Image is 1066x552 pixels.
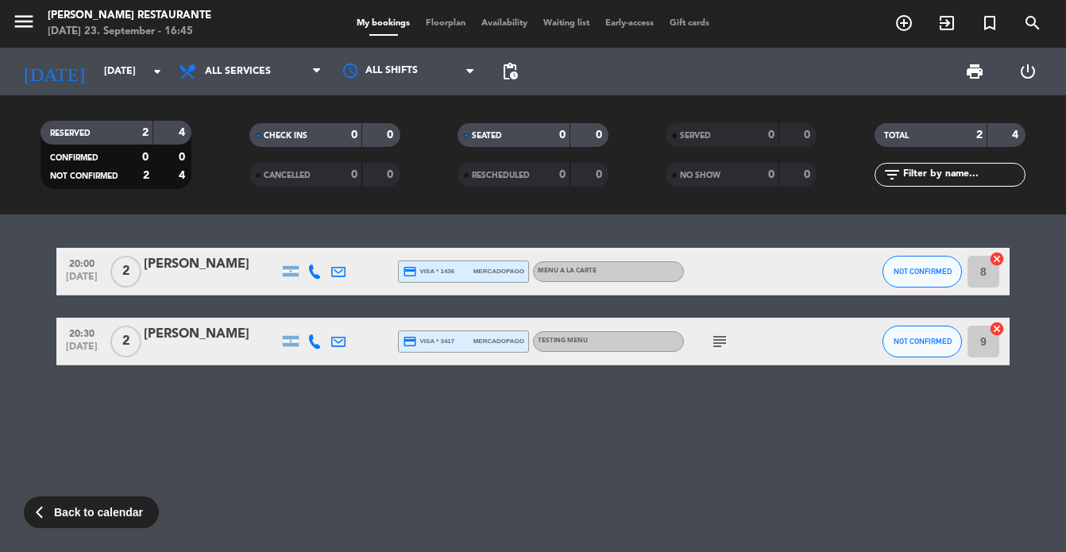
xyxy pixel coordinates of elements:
div: [PERSON_NAME] Restaurante [48,8,211,24]
span: Floorplan [418,19,473,28]
strong: 4 [1012,129,1022,141]
i: add_circle_outline [894,14,913,33]
i: cancel [989,321,1005,337]
span: 20:00 [62,253,102,272]
strong: 0 [351,169,357,180]
button: menu [12,10,36,39]
span: My bookings [349,19,418,28]
i: credit_card [403,264,417,279]
span: CONFIRMED [50,154,98,162]
div: [DATE] 23. September - 16:45 [48,24,211,40]
div: [PERSON_NAME] [144,254,279,275]
strong: 0 [179,152,188,163]
span: CANCELLED [264,172,311,179]
span: TESTING MENU [538,338,588,344]
span: Availability [473,19,535,28]
i: exit_to_app [937,14,956,33]
strong: 0 [351,129,357,141]
span: visa * 1436 [403,264,454,279]
strong: 0 [804,129,813,141]
strong: 0 [768,129,774,141]
strong: 4 [179,170,188,181]
strong: 2 [143,170,149,181]
strong: 0 [596,169,605,180]
span: 20:30 [62,323,102,342]
span: TOTAL [884,132,909,140]
span: MENU A LA CARTE [538,268,597,274]
div: [PERSON_NAME] [144,324,279,345]
span: All services [205,66,271,77]
span: NOT CONFIRMED [894,267,952,276]
i: filter_list [883,165,902,184]
input: Filter by name... [902,166,1025,183]
span: arrow_back_ios [36,505,50,519]
span: NOT CONFIRMED [50,172,118,180]
button: NOT CONFIRMED [883,326,962,357]
strong: 0 [596,129,605,141]
i: menu [12,10,36,33]
i: [DATE] [12,54,96,89]
span: 2 [110,256,141,288]
strong: 0 [804,169,813,180]
strong: 0 [559,129,566,141]
span: visa * 3417 [403,334,454,349]
button: NOT CONFIRMED [883,256,962,288]
span: SEATED [472,132,502,140]
span: print [965,62,984,81]
span: pending_actions [500,62,519,81]
i: cancel [989,251,1005,267]
i: arrow_drop_down [148,62,167,81]
strong: 0 [559,169,566,180]
span: [DATE] [62,272,102,290]
span: RESERVED [50,129,91,137]
span: RESCHEDULED [472,172,530,179]
span: SERVED [680,132,711,140]
strong: 0 [142,152,149,163]
span: Early-access [597,19,662,28]
strong: 0 [387,129,396,141]
span: Gift cards [662,19,717,28]
strong: 2 [142,127,149,138]
span: NO SHOW [680,172,720,179]
span: Waiting list [535,19,597,28]
strong: 2 [976,129,983,141]
strong: 0 [387,169,396,180]
strong: 0 [768,169,774,180]
i: power_settings_new [1018,62,1037,81]
span: Back to calendar [54,504,143,522]
span: mercadopago [473,266,524,276]
span: [DATE] [62,342,102,360]
span: 2 [110,326,141,357]
i: credit_card [403,334,417,349]
i: turned_in_not [980,14,999,33]
span: NOT CONFIRMED [894,337,952,345]
span: mercadopago [473,336,524,346]
strong: 4 [179,127,188,138]
span: CHECK INS [264,132,307,140]
i: subject [710,332,729,351]
div: LOG OUT [1002,48,1055,95]
i: search [1023,14,1042,33]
